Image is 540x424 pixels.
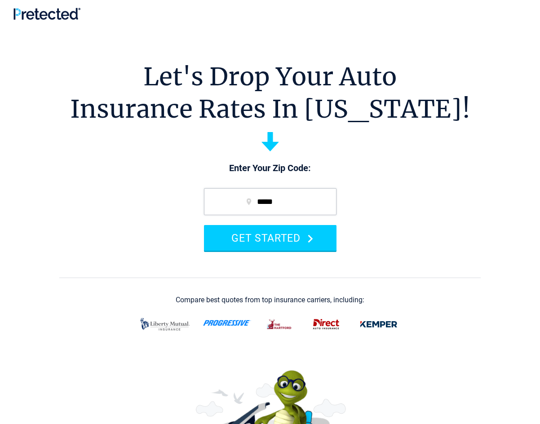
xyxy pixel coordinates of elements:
img: Pretected Logo [13,8,80,20]
img: liberty [138,314,192,335]
img: direct [308,315,344,334]
input: zip code [204,188,336,215]
h1: Let's Drop Your Auto Insurance Rates In [US_STATE]! [70,61,470,125]
p: Enter Your Zip Code: [195,162,345,175]
img: progressive [203,320,251,326]
img: kemper [355,315,403,334]
div: Compare best quotes from top insurance carriers, including: [176,296,364,304]
img: thehartford [262,315,297,334]
button: GET STARTED [204,225,336,251]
